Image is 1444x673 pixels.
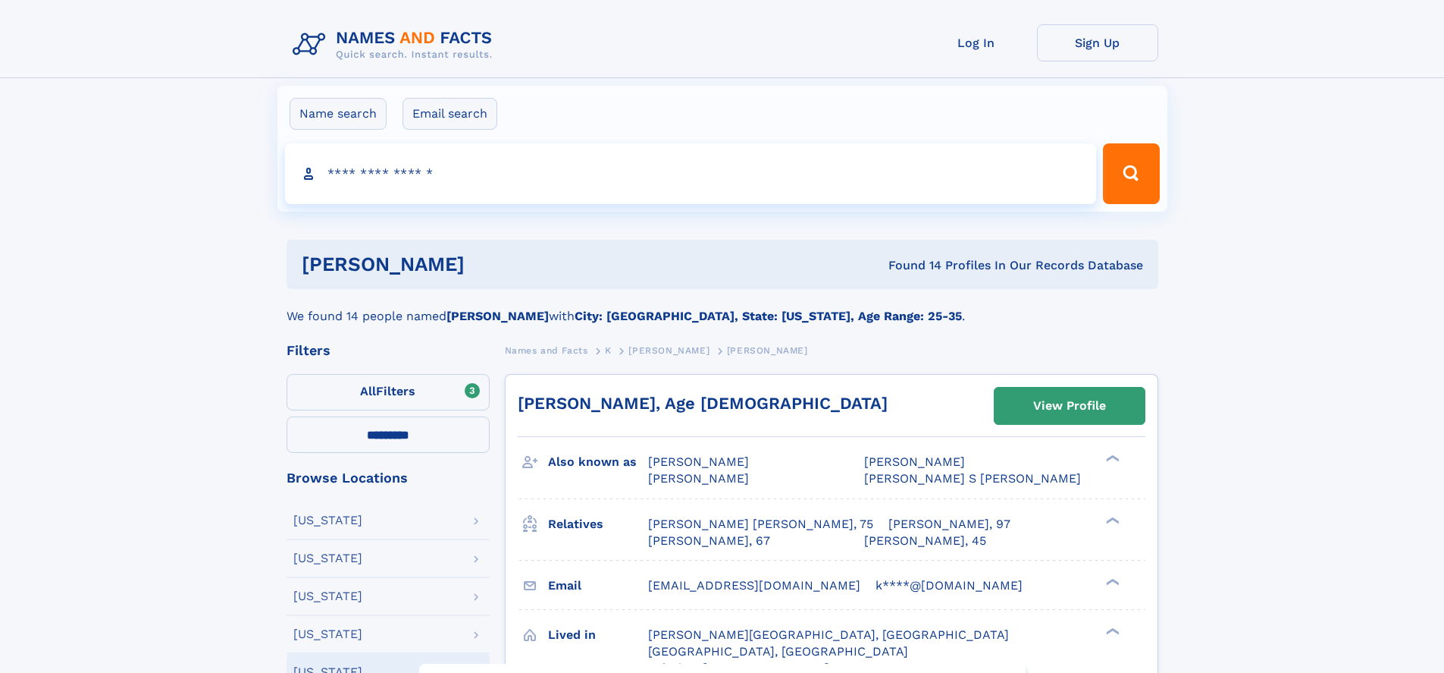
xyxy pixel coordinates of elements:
[290,98,387,130] label: Name search
[293,514,362,527] div: [US_STATE]
[648,578,860,593] span: [EMAIL_ADDRESS][DOMAIN_NAME]
[605,341,612,360] a: K
[548,511,648,537] h3: Relatives
[403,98,497,130] label: Email search
[628,345,709,356] span: [PERSON_NAME]
[302,255,677,274] h1: [PERSON_NAME]
[293,590,362,602] div: [US_STATE]
[648,644,908,659] span: [GEOGRAPHIC_DATA], [GEOGRAPHIC_DATA]
[505,341,588,360] a: Names and Facts
[1103,143,1159,204] button: Search Button
[864,533,986,549] a: [PERSON_NAME], 45
[1033,388,1106,423] div: View Profile
[287,24,505,65] img: Logo Names and Facts
[285,143,1097,204] input: search input
[287,289,1158,325] div: We found 14 people named with .
[648,471,749,486] span: [PERSON_NAME]
[287,344,490,357] div: Filters
[575,309,962,323] b: City: [GEOGRAPHIC_DATA], State: [US_STATE], Age Range: 25-35
[628,341,709,360] a: [PERSON_NAME]
[888,516,1010,533] a: [PERSON_NAME], 97
[293,628,362,640] div: [US_STATE]
[548,622,648,648] h3: Lived in
[360,384,376,398] span: All
[605,345,612,356] span: K
[916,24,1037,61] a: Log In
[287,374,490,410] label: Filters
[648,627,1009,642] span: [PERSON_NAME][GEOGRAPHIC_DATA], [GEOGRAPHIC_DATA]
[548,449,648,475] h3: Also known as
[727,345,808,356] span: [PERSON_NAME]
[287,471,490,485] div: Browse Locations
[648,454,749,469] span: [PERSON_NAME]
[1037,24,1158,61] a: Sign Up
[548,573,648,599] h3: Email
[1102,515,1120,525] div: ❯
[995,388,1145,424] a: View Profile
[518,394,888,413] a: [PERSON_NAME], Age [DEMOGRAPHIC_DATA]
[1102,577,1120,587] div: ❯
[1102,626,1120,636] div: ❯
[446,309,549,323] b: [PERSON_NAME]
[648,533,770,549] a: [PERSON_NAME], 67
[676,257,1143,274] div: Found 14 Profiles In Our Records Database
[648,516,873,533] a: [PERSON_NAME] [PERSON_NAME], 75
[864,471,1081,486] span: [PERSON_NAME] S [PERSON_NAME]
[1102,454,1120,464] div: ❯
[864,454,965,469] span: [PERSON_NAME]
[293,552,362,565] div: [US_STATE]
